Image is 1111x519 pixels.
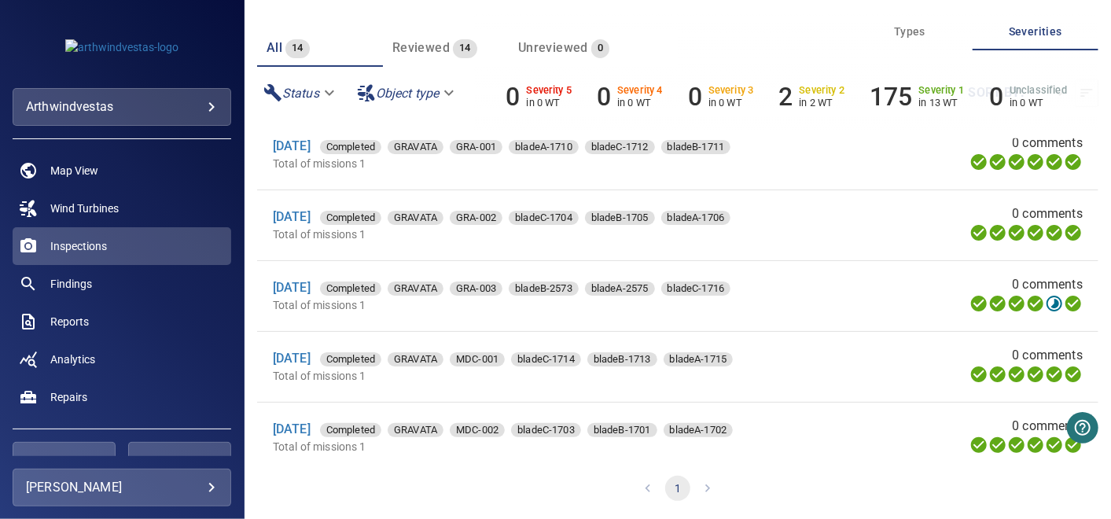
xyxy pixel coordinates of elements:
p: Total of missions 1 [273,156,852,171]
svg: ML Processing 100% [1026,223,1045,242]
span: Wind Turbines [50,201,119,216]
span: 14 [285,39,310,57]
span: Analytics [50,352,95,367]
svg: Uploading 100% [969,153,988,171]
button: Reset [128,442,231,480]
span: MDC-002 [450,422,505,438]
span: GRA-002 [450,210,502,226]
a: map noActive [13,152,231,190]
div: GRAVATA [388,140,443,154]
span: GRAVATA [388,210,443,226]
h6: 0 [989,82,1003,112]
span: 0 comments [1012,417,1083,436]
svg: Data Formatted 100% [988,294,1007,313]
div: bladeA-1710 [509,140,579,154]
a: reports noActive [13,303,231,340]
svg: Uploading 100% [969,436,988,455]
div: Completed [320,423,381,437]
svg: Classification 100% [1064,436,1083,455]
svg: Matching 100% [1045,436,1064,455]
svg: Classification 100% [1064,153,1083,171]
li: Severity 4 [597,82,663,112]
span: Completed [320,422,381,438]
p: in 0 WT [527,97,572,109]
svg: Data Formatted 100% [988,153,1007,171]
span: GRA-001 [450,139,502,155]
span: Completed [320,352,381,367]
a: analytics noActive [13,340,231,378]
span: bladeA-1702 [664,422,734,438]
span: bladeC-1704 [509,210,579,226]
li: Severity 5 [506,82,572,112]
h6: Unclassified [1010,85,1067,96]
svg: Data Formatted 100% [988,223,1007,242]
span: GRAVATA [388,422,443,438]
span: Findings [50,276,92,292]
span: bladeB-1711 [661,139,731,155]
span: 0 comments [1012,134,1083,153]
p: Total of missions 1 [273,226,852,242]
svg: Matching 100% [1045,153,1064,171]
svg: Selecting 100% [1007,294,1026,313]
svg: Uploading 100% [969,365,988,384]
svg: Selecting 100% [1007,153,1026,171]
a: [DATE] [273,280,311,295]
button: Apply [13,442,116,480]
div: MDC-002 [450,423,505,437]
span: bladeC-1716 [661,281,731,296]
svg: Data Formatted 100% [988,436,1007,455]
span: GRAVATA [388,281,443,296]
a: findings noActive [13,265,231,303]
div: GRAVATA [388,423,443,437]
span: bladeC-1712 [585,139,655,155]
span: All [267,40,282,55]
span: bladeA-1706 [661,210,731,226]
svg: Uploading 100% [969,294,988,313]
span: bladeC-1714 [511,352,581,367]
div: Completed [320,352,381,366]
span: Unreviewed [518,40,588,55]
a: [DATE] [273,209,311,224]
span: bladeA-1715 [664,352,734,367]
span: 0 comments [1012,346,1083,365]
div: MDC-001 [450,352,505,366]
svg: Selecting 100% [1007,223,1026,242]
span: bladeC-1703 [511,422,581,438]
h6: 0 [688,82,702,112]
li: Severity Unclassified [989,82,1067,112]
p: Total of missions 1 [273,439,853,455]
svg: Classification 100% [1064,294,1083,313]
li: Severity 2 [778,82,844,112]
div: GRA-002 [450,211,502,225]
div: bladeC-1704 [509,211,579,225]
span: Map View [50,163,98,179]
li: Severity 1 [870,82,964,112]
p: Total of missions 1 [273,297,852,313]
a: [DATE] [273,138,311,153]
span: 0 comments [1012,204,1083,223]
div: bladeB-1705 [585,211,655,225]
svg: Data Formatted 100% [988,365,1007,384]
span: bladeA-1710 [509,139,579,155]
span: Completed [320,210,381,226]
h6: 0 [506,82,520,112]
span: bladeB-2573 [509,281,579,296]
span: bladeA-2575 [585,281,655,296]
span: Reports [50,314,89,329]
div: bladeC-1703 [511,423,581,437]
svg: Classification 100% [1064,365,1083,384]
p: in 0 WT [1010,97,1067,109]
h6: 2 [778,82,793,112]
a: windturbines noActive [13,190,231,227]
em: Object type [376,86,440,101]
h6: 175 [870,82,912,112]
svg: Matching 3% [1045,294,1064,313]
div: bladeA-1715 [664,352,734,366]
span: Repairs [50,389,87,405]
a: inspections active [13,227,231,265]
span: Types [856,22,963,42]
h6: 0 [597,82,611,112]
div: GRAVATA [388,211,443,225]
